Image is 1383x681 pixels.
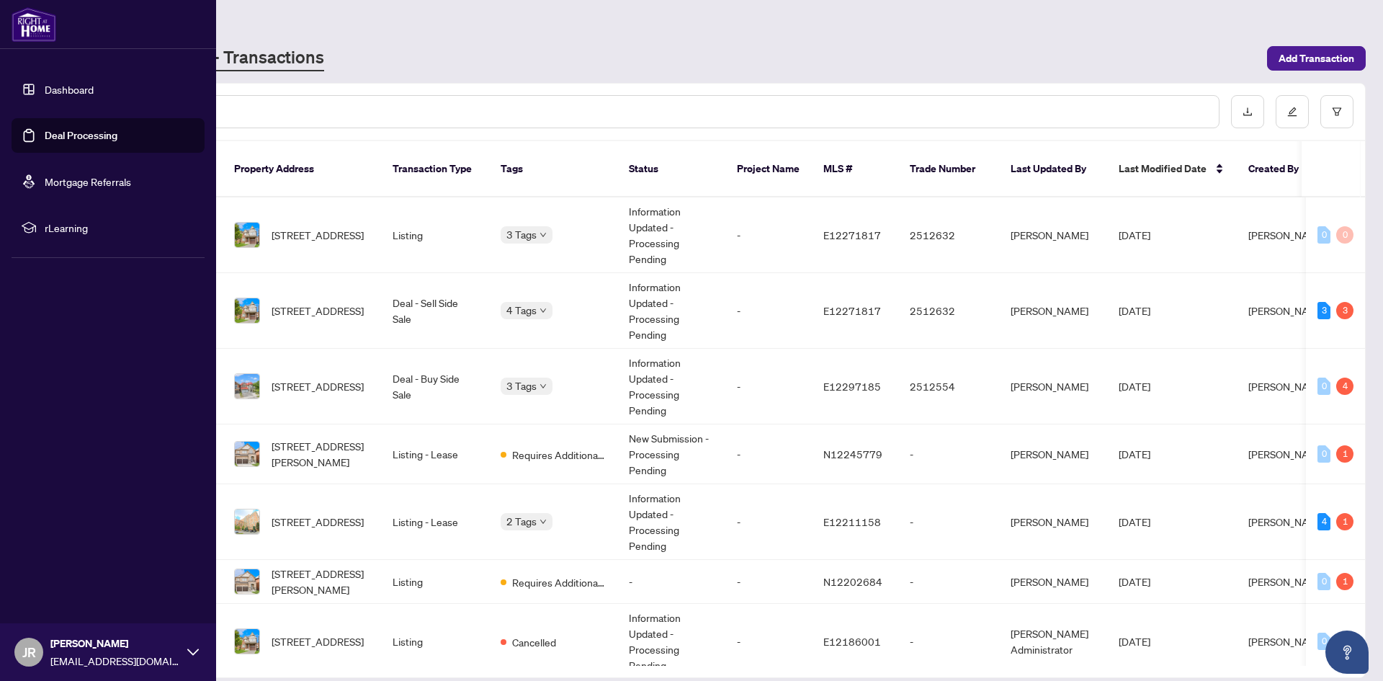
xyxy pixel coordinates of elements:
span: download [1243,107,1253,117]
span: Requires Additional Docs [512,447,606,463]
div: 1 [1336,513,1353,530]
span: [DATE] [1119,448,1150,460]
div: 4 [1317,513,1330,530]
span: [EMAIL_ADDRESS][DOMAIN_NAME] [50,653,180,669]
td: [PERSON_NAME] Administrator [999,604,1107,680]
button: Add Transaction [1267,46,1366,71]
td: - [725,197,812,273]
span: down [540,518,547,525]
th: Property Address [223,141,381,197]
span: rLearning [45,220,194,236]
div: 0 [1317,378,1330,395]
span: [DATE] [1119,635,1150,648]
button: edit [1276,95,1309,128]
td: Listing - Lease [381,484,489,560]
span: [STREET_ADDRESS] [272,633,364,649]
span: 3 Tags [506,378,537,394]
td: [PERSON_NAME] [999,484,1107,560]
span: [PERSON_NAME] [1248,228,1326,241]
span: [PERSON_NAME] [50,636,180,651]
td: Information Updated - Processing Pending [617,273,725,349]
th: Trade Number [898,141,999,197]
span: JR [22,642,36,662]
div: 3 [1336,302,1353,319]
div: 1 [1336,573,1353,590]
span: [PERSON_NAME] [1248,635,1326,648]
span: [STREET_ADDRESS][PERSON_NAME] [272,566,370,597]
img: thumbnail-img [235,569,259,594]
td: [PERSON_NAME] [999,560,1107,604]
div: 1 [1336,445,1353,463]
span: [DATE] [1119,228,1150,241]
td: - [898,484,999,560]
th: Transaction Type [381,141,489,197]
span: [DATE] [1119,515,1150,528]
span: N12245779 [823,448,882,460]
span: [PERSON_NAME] [1248,575,1326,588]
td: [PERSON_NAME] [999,424,1107,484]
img: thumbnail-img [235,442,259,466]
td: - [725,349,812,424]
img: thumbnail-img [235,298,259,323]
td: - [725,273,812,349]
td: Information Updated - Processing Pending [617,349,725,424]
span: [PERSON_NAME] [1248,448,1326,460]
th: Last Updated By [999,141,1107,197]
td: [PERSON_NAME] [999,349,1107,424]
span: 4 Tags [506,302,537,319]
td: 2512632 [898,273,999,349]
td: Information Updated - Processing Pending [617,604,725,680]
div: 0 [1336,226,1353,244]
td: Deal - Sell Side Sale [381,273,489,349]
span: down [540,231,547,239]
th: Status [617,141,725,197]
td: Listing - Lease [381,424,489,484]
a: Deal Processing [45,129,117,142]
a: Dashboard [45,83,94,96]
td: Information Updated - Processing Pending [617,197,725,273]
td: 2512632 [898,197,999,273]
span: 2 Tags [506,513,537,530]
span: [STREET_ADDRESS] [272,303,364,319]
span: edit [1287,107,1297,117]
td: Information Updated - Processing Pending [617,484,725,560]
td: - [725,484,812,560]
td: - [725,560,812,604]
span: Last Modified Date [1119,161,1207,177]
img: thumbnail-img [235,374,259,399]
span: [DATE] [1119,304,1150,317]
span: down [540,307,547,314]
th: Tags [489,141,617,197]
span: Cancelled [512,634,556,650]
span: E12271817 [823,228,881,241]
div: 0 [1317,226,1330,244]
span: filter [1332,107,1342,117]
td: - [725,604,812,680]
span: [DATE] [1119,380,1150,393]
span: [PERSON_NAME] [1248,304,1326,317]
span: 3 Tags [506,226,537,243]
td: 2512554 [898,349,999,424]
span: [DATE] [1119,575,1150,588]
td: [PERSON_NAME] [999,273,1107,349]
span: N12202684 [823,575,882,588]
img: thumbnail-img [235,223,259,247]
th: Last Modified Date [1107,141,1237,197]
th: Created By [1237,141,1323,197]
td: Listing [381,197,489,273]
button: download [1231,95,1264,128]
span: [STREET_ADDRESS] [272,227,364,243]
td: - [898,604,999,680]
th: Project Name [725,141,812,197]
td: - [898,424,999,484]
td: Listing [381,560,489,604]
span: E12271817 [823,304,881,317]
span: [STREET_ADDRESS] [272,514,364,530]
td: [PERSON_NAME] [999,197,1107,273]
div: 4 [1336,378,1353,395]
span: [STREET_ADDRESS][PERSON_NAME] [272,438,370,470]
img: thumbnail-img [235,629,259,654]
span: down [540,383,547,390]
span: E12186001 [823,635,881,648]
th: MLS # [812,141,898,197]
